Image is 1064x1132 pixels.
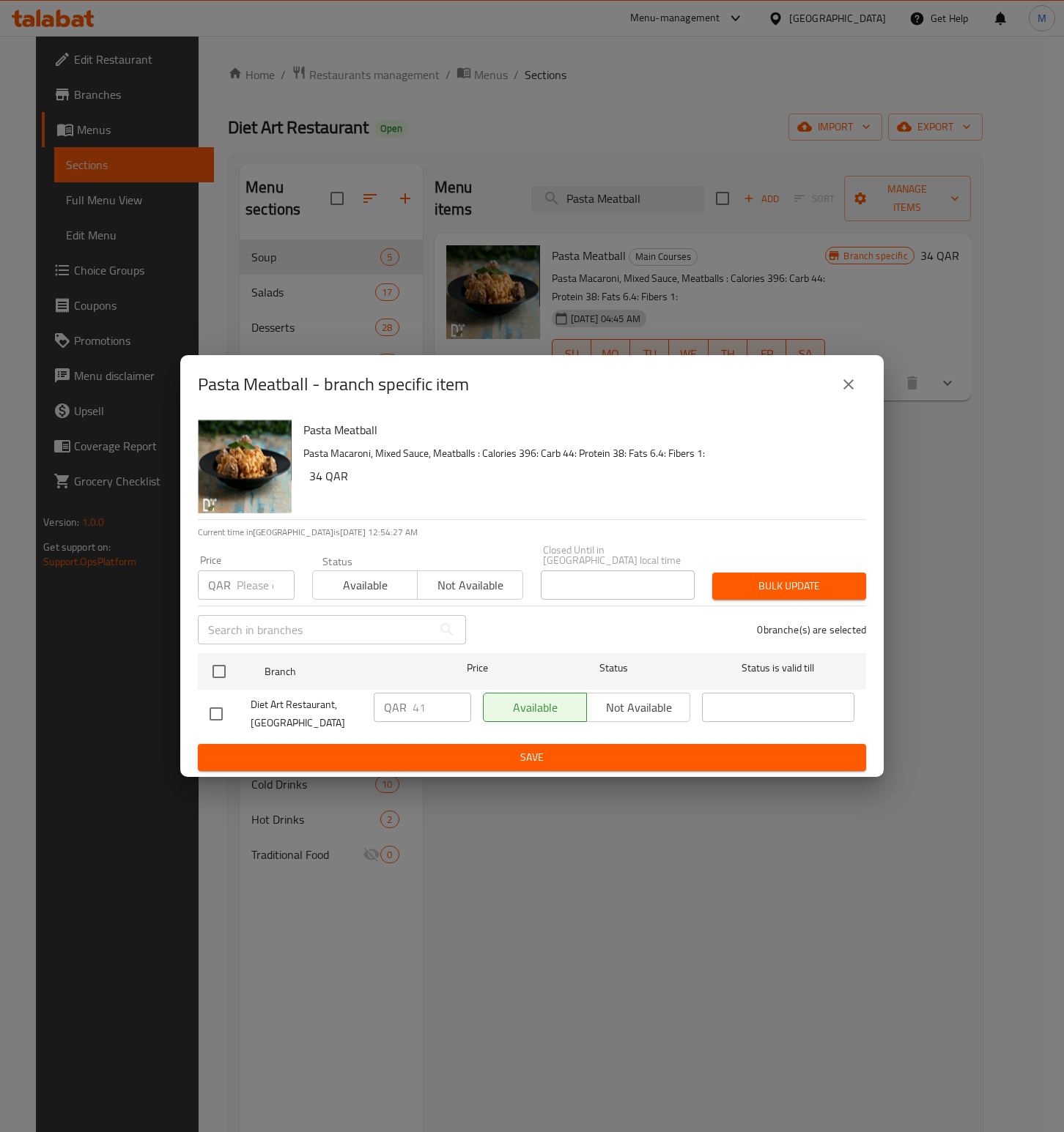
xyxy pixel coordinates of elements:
img: Pasta Meatball [198,420,292,513]
button: Save [198,744,866,771]
input: Search in branches [198,615,432,644]
button: Not available [417,570,522,600]
p: Current time in [GEOGRAPHIC_DATA] is [DATE] 12:54:27 AM [198,526,866,539]
span: Not available [424,575,517,596]
span: Bulk update [724,577,854,595]
span: Price [429,659,526,677]
span: Available [319,575,412,596]
button: Bulk update [712,573,866,600]
p: Pasta Macaroni, Mixed Sauce, Meatballs : Calories 396: Carb 44: Protein 38: Fats 6.4: Fibers 1: [303,444,854,463]
input: Please enter price [413,693,471,722]
button: close [831,367,866,402]
h6: 34 QAR [309,466,854,486]
button: Available [312,570,418,600]
span: Diet Art Restaurant, [GEOGRAPHIC_DATA] [251,696,362,732]
h6: Pasta Meatball [303,420,854,440]
span: Status [538,659,690,677]
h2: Pasta Meatball - branch specific item [198,373,469,396]
p: QAR [384,699,407,716]
span: Branch [265,663,417,681]
span: Save [210,748,854,767]
input: Please enter price [237,570,295,600]
span: Status is valid till [702,659,854,677]
p: QAR [208,576,231,594]
p: 0 branche(s) are selected [757,622,866,637]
